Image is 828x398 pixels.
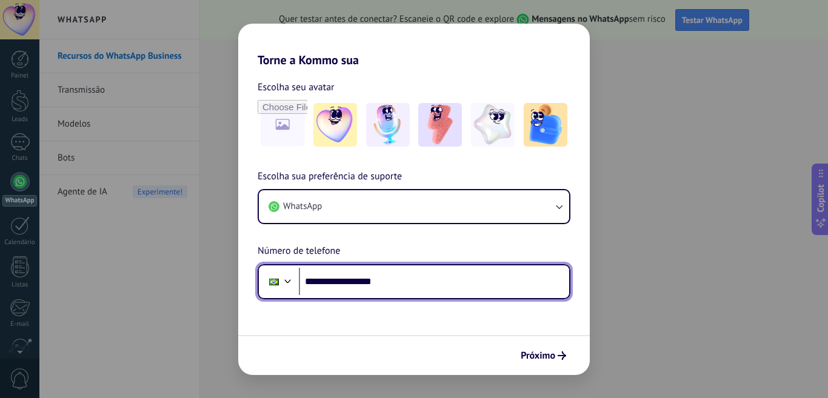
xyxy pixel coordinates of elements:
img: -5.jpeg [524,103,567,147]
span: WhatsApp [283,201,322,213]
h2: Torne a Kommo sua [238,24,590,67]
div: Brazil: + 55 [262,269,285,294]
img: -3.jpeg [418,103,462,147]
span: Escolha seu avatar [258,79,335,95]
span: Escolha sua preferência de suporte [258,169,402,185]
img: -4.jpeg [471,103,515,147]
button: WhatsApp [259,190,569,223]
img: -2.jpeg [366,103,410,147]
span: Número de telefone [258,244,340,259]
button: Próximo [515,345,572,366]
span: Próximo [521,351,555,360]
img: -1.jpeg [313,103,357,147]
